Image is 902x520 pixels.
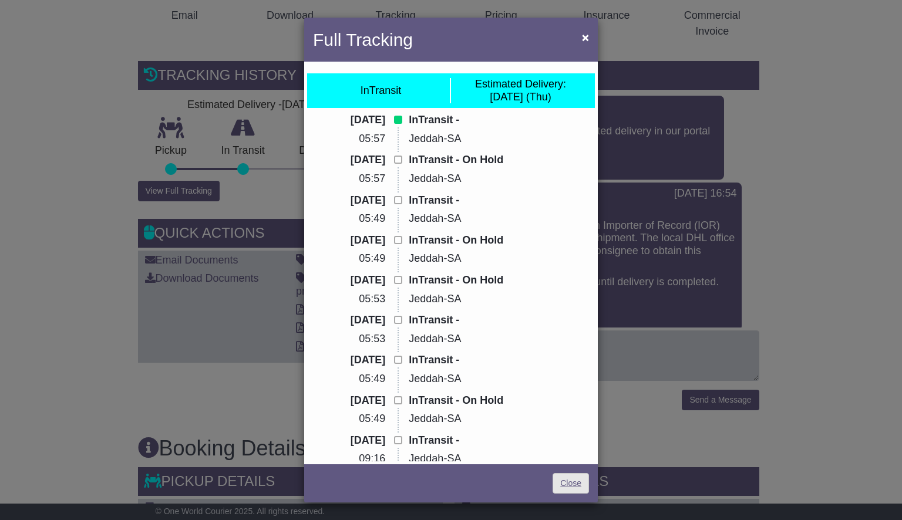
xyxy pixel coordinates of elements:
p: [DATE] [313,434,385,447]
p: Jeddah-SA [409,212,589,225]
p: InTransit - [409,354,589,367]
p: Jeddah-SA [409,173,589,185]
p: 09:16 [313,453,385,465]
div: InTransit [361,85,401,97]
p: InTransit - On Hold [409,274,589,287]
p: InTransit - On Hold [409,234,589,247]
p: Jeddah-SA [409,413,589,426]
p: [DATE] [313,274,385,287]
p: InTransit - [409,314,589,327]
p: [DATE] [313,314,385,327]
h4: Full Tracking [313,26,413,53]
span: × [582,31,589,44]
p: InTransit - [409,434,589,447]
p: 05:57 [313,173,385,185]
p: InTransit - On Hold [409,394,589,407]
p: Jeddah-SA [409,252,589,265]
button: Close [576,25,595,49]
p: 05:53 [313,333,385,346]
p: 05:57 [313,133,385,146]
p: Jeddah-SA [409,293,589,306]
div: [DATE] (Thu) [475,78,566,103]
p: [DATE] [313,354,385,367]
a: Close [553,473,589,494]
p: [DATE] [313,154,385,167]
p: 05:49 [313,413,385,426]
p: Jeddah-SA [409,333,589,346]
p: InTransit - On Hold [409,154,589,167]
p: [DATE] [313,114,385,127]
p: 05:53 [313,293,385,306]
p: [DATE] [313,234,385,247]
p: Jeddah-SA [409,133,589,146]
p: Jeddah-SA [409,453,589,465]
p: 05:49 [313,252,385,265]
p: 05:49 [313,373,385,386]
p: [DATE] [313,394,385,407]
p: InTransit - [409,114,589,127]
p: [DATE] [313,194,385,207]
p: Jeddah-SA [409,373,589,386]
p: InTransit - [409,194,589,207]
span: Estimated Delivery: [475,78,566,90]
p: 05:49 [313,212,385,225]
